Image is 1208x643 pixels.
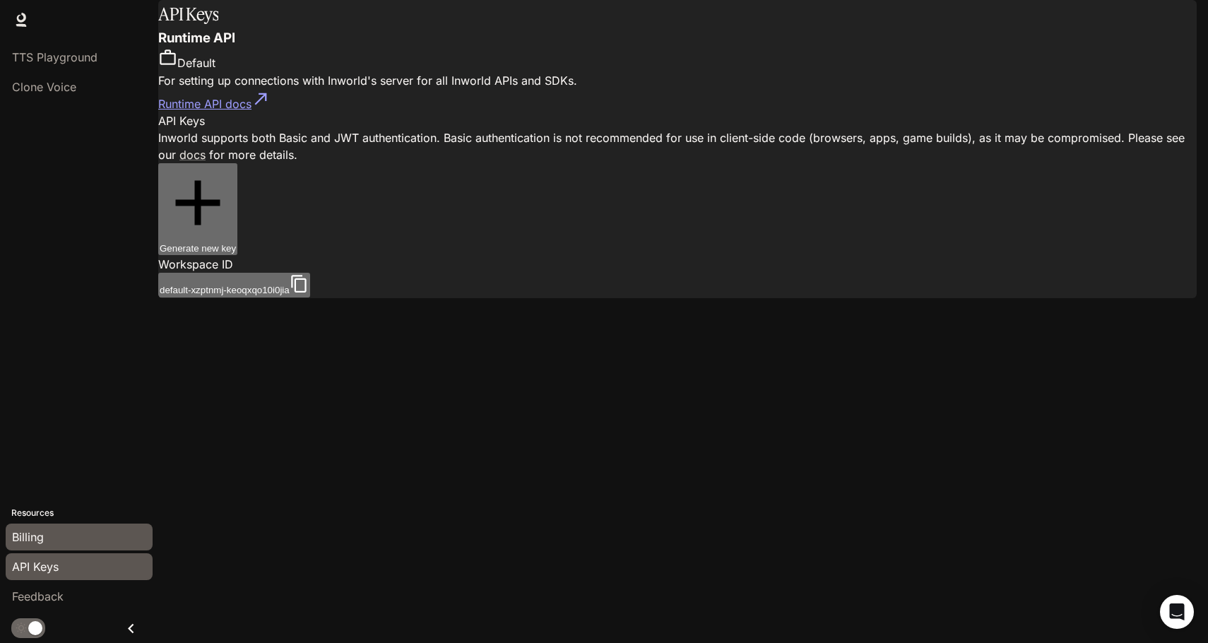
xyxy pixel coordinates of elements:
p: Inworld supports both Basic and JWT authentication. Basic authentication is not recommended for u... [158,129,1197,163]
a: Runtime API docs [158,97,271,111]
a: docs [179,148,206,162]
div: These keys will apply to your current workspace only [158,48,1197,71]
h3: Runtime API [158,28,1197,48]
span: Default [177,57,215,71]
button: Generate new key [158,163,237,255]
div: Open Intercom Messenger [1160,595,1194,629]
p: For setting up connections with Inworld's server for all Inworld APIs and SDKs. [158,72,1197,89]
p: API Keys [158,112,1197,129]
p: Workspace ID [158,256,1197,273]
button: default-xzptnmj-keoqxqo10i0jia [158,273,310,297]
